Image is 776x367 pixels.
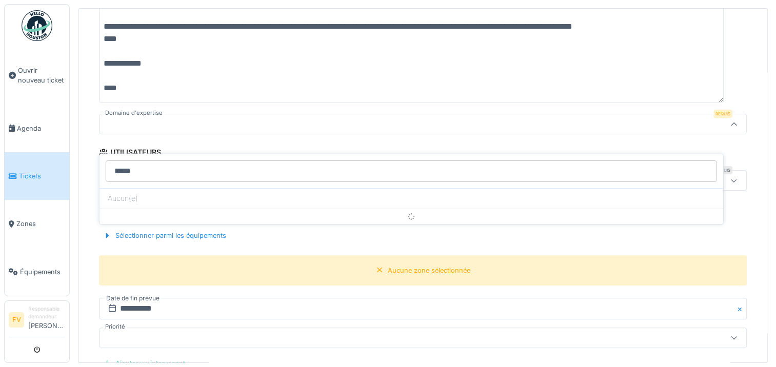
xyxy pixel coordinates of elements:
div: Aucune zone sélectionnée [388,266,470,275]
a: FV Responsable demandeur[PERSON_NAME] [9,305,65,337]
div: Utilisateurs [99,145,161,162]
a: Tickets [5,152,69,200]
span: Ouvrir nouveau ticket [18,66,65,85]
div: Responsable demandeur [28,305,65,321]
span: Zones [16,219,65,229]
button: Close [735,298,747,319]
span: Tickets [19,171,65,181]
label: Date de fin prévue [105,293,161,304]
div: Requis [713,110,732,118]
li: FV [9,312,24,328]
div: Aucun(e) [100,188,723,209]
div: Sélectionner parmi les équipements [99,229,230,242]
label: Domaine d'expertise [103,109,165,117]
img: Badge_color-CXgf-gQk.svg [22,10,52,41]
a: Ouvrir nouveau ticket [5,47,69,105]
li: [PERSON_NAME] [28,305,65,335]
a: Zones [5,200,69,248]
a: Équipements [5,248,69,296]
a: Agenda [5,105,69,152]
span: Équipements [20,267,65,277]
label: Priorité [103,322,127,331]
span: Agenda [17,124,65,133]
